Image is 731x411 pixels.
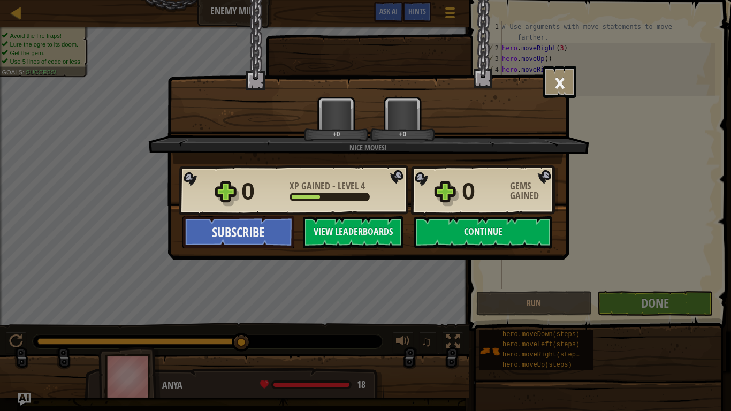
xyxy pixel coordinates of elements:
span: Level [336,179,361,193]
div: Gems Gained [510,181,558,201]
button: × [543,66,576,98]
span: 4 [361,179,365,193]
div: 0 [241,174,283,209]
div: - [290,181,365,191]
div: 0 [462,174,504,209]
div: +0 [372,130,433,138]
button: Subscribe [182,216,294,248]
span: XP Gained [290,179,332,193]
div: Nice moves! [199,142,537,153]
button: Continue [414,216,552,248]
button: View Leaderboards [303,216,403,248]
div: +0 [306,130,367,138]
